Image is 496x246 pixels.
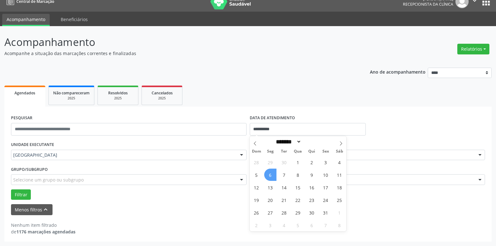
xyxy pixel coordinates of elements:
[11,165,48,174] label: Grupo/Subgrupo
[306,206,318,219] span: Outubro 30, 2025
[306,219,318,231] span: Novembro 6, 2025
[11,204,53,215] button: Menos filtroskeyboard_arrow_up
[278,194,290,206] span: Outubro 21, 2025
[250,169,263,181] span: Outubro 5, 2025
[13,176,84,183] span: Selecione um grupo ou subgrupo
[305,149,319,154] span: Qui
[292,169,304,181] span: Outubro 8, 2025
[152,90,173,96] span: Cancelados
[274,138,302,145] select: Month
[13,152,234,158] span: [GEOGRAPHIC_DATA]
[291,149,305,154] span: Qua
[263,149,277,154] span: Seg
[264,194,276,206] span: Outubro 20, 2025
[264,169,276,181] span: Outubro 6, 2025
[146,96,178,101] div: 2025
[11,189,31,200] button: Filtrar
[42,206,49,213] i: keyboard_arrow_up
[250,181,263,193] span: Outubro 12, 2025
[278,169,290,181] span: Outubro 7, 2025
[320,181,332,193] span: Outubro 17, 2025
[264,219,276,231] span: Novembro 3, 2025
[320,206,332,219] span: Outubro 31, 2025
[333,206,346,219] span: Novembro 1, 2025
[264,156,276,168] span: Setembro 29, 2025
[53,90,90,96] span: Não compareceram
[250,156,263,168] span: Setembro 28, 2025
[250,194,263,206] span: Outubro 19, 2025
[250,149,264,154] span: Dom
[301,138,322,145] input: Year
[264,181,276,193] span: Outubro 13, 2025
[277,149,291,154] span: Ter
[320,219,332,231] span: Novembro 7, 2025
[252,152,472,158] span: Todos os profissionais
[370,68,426,75] p: Ano de acompanhamento
[11,113,32,123] label: PESQUISAR
[403,2,453,7] span: Recepcionista da clínica
[320,194,332,206] span: Outubro 24, 2025
[292,219,304,231] span: Novembro 5, 2025
[333,169,346,181] span: Outubro 11, 2025
[332,149,346,154] span: Sáb
[16,229,75,235] strong: 1176 marcações agendadas
[11,140,54,150] label: UNIDADE EXECUTANTE
[333,219,346,231] span: Novembro 8, 2025
[56,14,92,25] a: Beneficiários
[333,181,346,193] span: Outubro 18, 2025
[11,228,75,235] div: de
[457,44,489,54] button: Relatórios
[278,219,290,231] span: Novembro 4, 2025
[306,169,318,181] span: Outubro 9, 2025
[11,222,75,228] div: Nenhum item filtrado
[53,96,90,101] div: 2025
[320,169,332,181] span: Outubro 10, 2025
[306,156,318,168] span: Outubro 2, 2025
[2,14,50,26] a: Acompanhamento
[292,181,304,193] span: Outubro 15, 2025
[278,156,290,168] span: Setembro 30, 2025
[4,34,345,50] p: Acompanhamento
[292,156,304,168] span: Outubro 1, 2025
[292,194,304,206] span: Outubro 22, 2025
[278,206,290,219] span: Outubro 28, 2025
[102,96,134,101] div: 2025
[250,206,263,219] span: Outubro 26, 2025
[14,90,35,96] span: Agendados
[320,156,332,168] span: Outubro 3, 2025
[264,206,276,219] span: Outubro 27, 2025
[292,206,304,219] span: Outubro 29, 2025
[278,181,290,193] span: Outubro 14, 2025
[319,149,332,154] span: Sex
[306,194,318,206] span: Outubro 23, 2025
[333,194,346,206] span: Outubro 25, 2025
[333,156,346,168] span: Outubro 4, 2025
[4,50,345,57] p: Acompanhe a situação das marcações correntes e finalizadas
[250,113,295,123] label: DATA DE ATENDIMENTO
[306,181,318,193] span: Outubro 16, 2025
[250,219,263,231] span: Novembro 2, 2025
[108,90,128,96] span: Resolvidos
